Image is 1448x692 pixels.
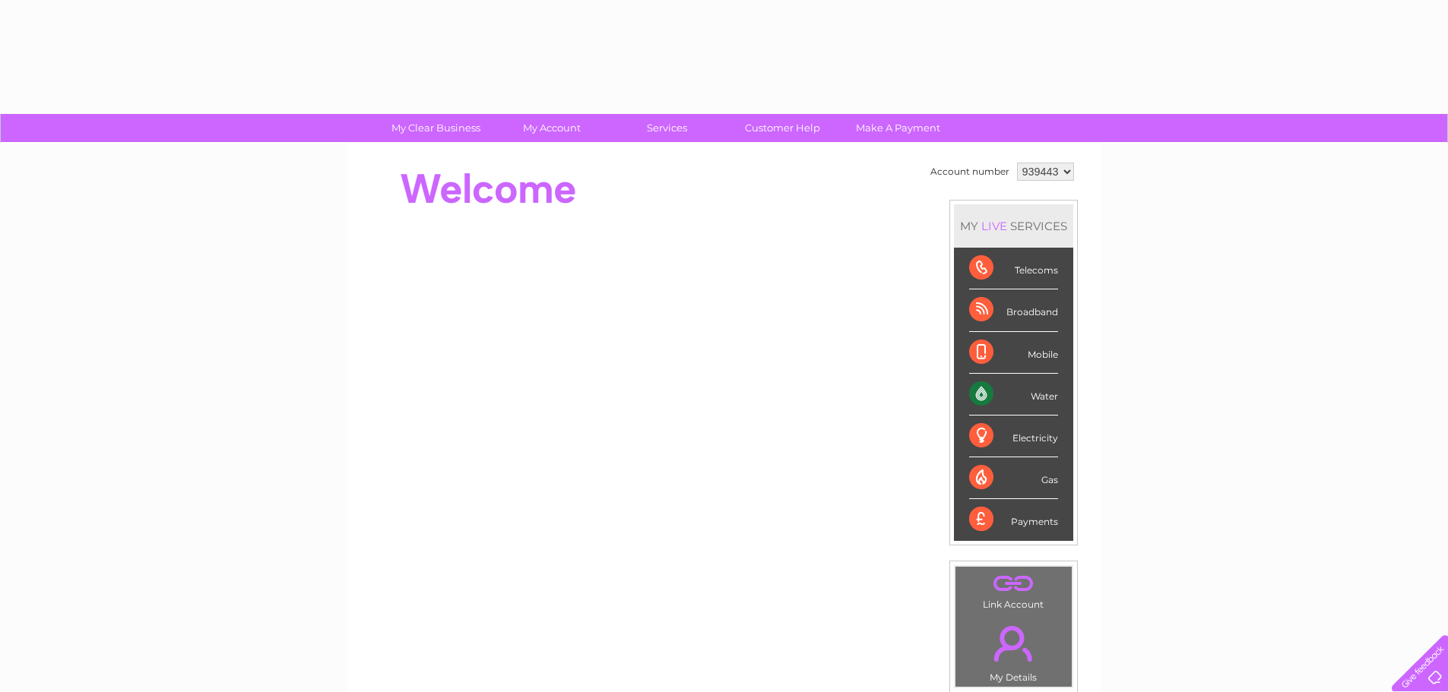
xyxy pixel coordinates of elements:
[489,114,614,142] a: My Account
[969,457,1058,499] div: Gas
[954,204,1073,248] div: MY SERVICES
[720,114,845,142] a: Customer Help
[978,219,1010,233] div: LIVE
[955,566,1073,614] td: Link Account
[955,613,1073,687] td: My Details
[969,416,1058,457] div: Electricity
[969,289,1058,331] div: Broadband
[927,159,1013,185] td: Account number
[959,570,1068,597] a: .
[835,114,961,142] a: Make A Payment
[969,332,1058,374] div: Mobile
[604,114,730,142] a: Services
[959,617,1068,670] a: .
[969,248,1058,289] div: Telecoms
[373,114,499,142] a: My Clear Business
[969,499,1058,540] div: Payments
[969,374,1058,416] div: Water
